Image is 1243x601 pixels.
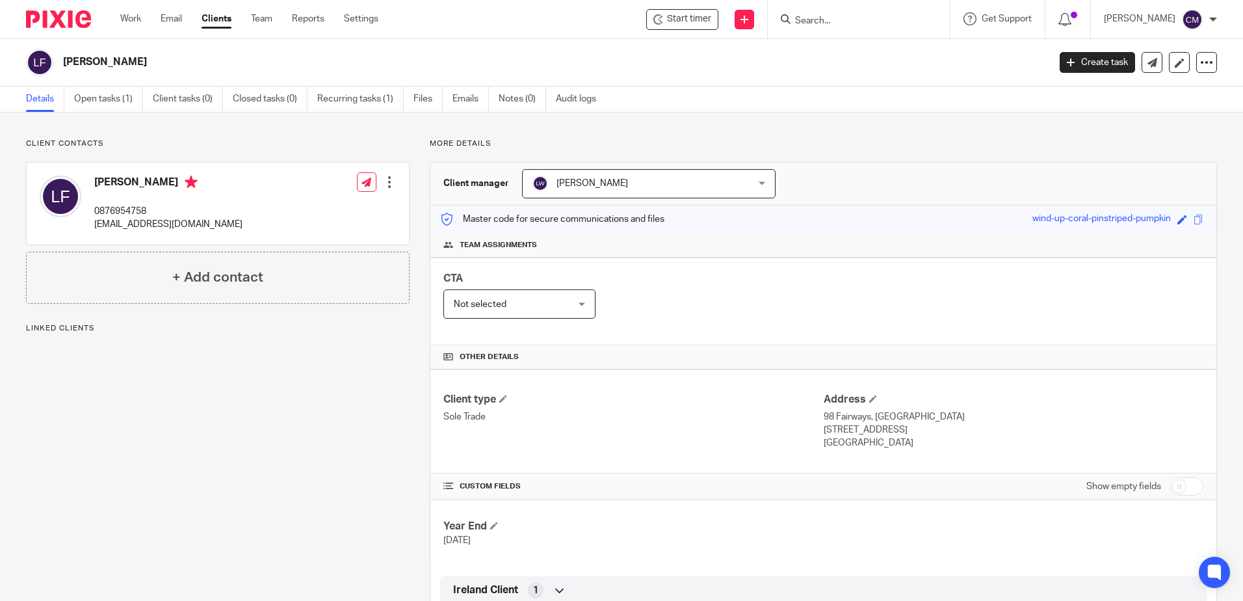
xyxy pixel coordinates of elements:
a: Reports [292,12,324,25]
p: Master code for secure communications and files [440,213,664,226]
a: Files [413,87,443,112]
a: Notes (0) [499,87,546,112]
input: Search [794,16,911,27]
a: Create task [1060,52,1135,73]
a: Clients [202,12,231,25]
span: Start timer [667,12,711,26]
a: Settings [344,12,378,25]
p: [GEOGRAPHIC_DATA] [824,436,1203,449]
p: More details [430,139,1217,149]
a: Client tasks (0) [153,87,223,112]
p: 0876954758 [94,205,242,218]
img: svg%3E [40,176,81,217]
p: [STREET_ADDRESS] [824,423,1203,436]
span: Ireland Client [453,583,518,597]
span: Not selected [454,300,506,309]
span: CTA [443,273,463,284]
h4: + Add contact [172,267,263,287]
a: Recurring tasks (1) [317,87,404,112]
span: [DATE] [443,536,471,545]
h4: Year End [443,520,823,533]
label: Show empty fields [1086,480,1161,493]
img: Pixie [26,10,91,28]
p: [PERSON_NAME] [1104,12,1175,25]
a: Work [120,12,141,25]
span: Team assignments [460,240,537,250]
span: Other details [460,352,519,362]
h4: [PERSON_NAME] [94,176,242,192]
span: [PERSON_NAME] [556,179,628,188]
img: svg%3E [1182,9,1203,30]
span: 1 [533,584,538,597]
a: Email [161,12,182,25]
p: 98 Fairways, [GEOGRAPHIC_DATA] [824,410,1203,423]
h3: Client manager [443,177,509,190]
a: Closed tasks (0) [233,87,307,112]
h2: [PERSON_NAME] [63,55,844,69]
p: Linked clients [26,323,410,334]
a: Team [251,12,272,25]
p: Client contacts [26,139,410,149]
a: Open tasks (1) [74,87,143,112]
i: Primary [185,176,198,189]
img: svg%3E [26,49,53,76]
span: Get Support [982,14,1032,23]
a: Audit logs [556,87,606,112]
h4: Client type [443,393,823,407]
p: Sole Trade [443,410,823,423]
a: Details [26,87,64,112]
div: Laura Farrell [646,9,718,30]
img: svg%3E [532,176,548,191]
div: wind-up-coral-pinstriped-pumpkin [1032,212,1171,227]
a: Emails [452,87,489,112]
p: [EMAIL_ADDRESS][DOMAIN_NAME] [94,218,242,231]
h4: CUSTOM FIELDS [443,481,823,492]
h4: Address [824,393,1203,407]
